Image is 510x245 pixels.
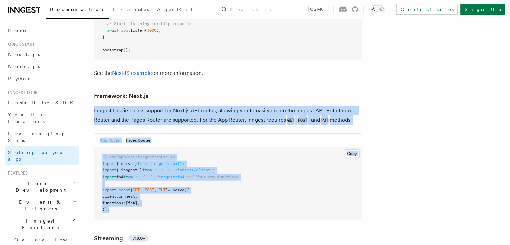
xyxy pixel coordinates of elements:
[132,236,145,241] span: v1.8.0+
[8,100,77,105] span: Install the SDK
[102,168,116,173] span: import
[187,175,189,179] span: ;
[123,201,126,205] span: :
[309,6,324,13] kbd: Ctrl+K
[5,199,73,212] span: Events & Triggers
[369,5,385,13] button: Toggle dark mode
[189,175,238,179] span: // Your own functions
[94,234,149,243] a: Streamingv1.8.0+
[460,4,505,15] a: Sign Up
[8,76,33,81] span: Python
[102,35,105,39] span: }
[157,7,192,12] span: AgentKit
[112,70,152,76] a: NestJS example
[5,48,79,60] a: Next.js
[396,4,458,15] a: Contact sales
[173,188,184,192] span: serve
[123,48,130,52] span: ();
[102,175,116,179] span: import
[50,7,105,12] span: Documentation
[46,2,109,19] a: Documentation
[159,188,166,192] span: PUT
[8,52,40,57] span: Next.js
[286,118,295,124] code: GET
[8,64,40,69] span: Node.js
[5,109,79,128] a: Your first Functions
[149,161,182,166] span: "inngest/next"
[5,196,79,215] button: Events & Triggers
[107,28,119,33] span: await
[153,2,196,18] a: AgentKit
[102,188,116,192] span: export
[166,188,168,192] span: }
[145,28,147,33] span: (
[8,150,66,162] span: Setting up your app
[116,194,119,199] span: :
[147,28,156,33] span: 3000
[137,201,140,205] span: ,
[126,134,150,147] button: Pages Router
[5,177,79,196] button: Local Development
[102,201,123,205] span: functions
[5,128,79,146] a: Leveraging Steps
[128,28,145,33] span: .listen
[142,168,152,173] span: from
[320,118,329,124] code: PUT
[130,188,133,192] span: {
[94,106,362,125] p: Inngest has first class support for Next.js API routes, allowing you to easily create the Inngest...
[5,146,79,165] a: Setting up your app
[116,168,142,173] span: { inngest }
[8,131,65,143] span: Leveraging Steps
[100,134,121,147] button: App Router
[102,155,175,159] span: // src/app/api/inngest/route.ts
[184,188,189,192] span: ({
[5,90,38,95] span: Inngest tour
[145,188,154,192] span: POST
[102,161,116,166] span: import
[14,237,83,242] span: Overview
[5,24,79,36] a: Home
[344,149,360,158] button: Copy
[113,7,149,12] span: Examples
[297,118,308,124] code: POST
[107,21,191,26] span: // Start listening for http requests
[8,27,27,34] span: Home
[218,4,328,15] button: Search...Ctrl+K
[123,175,133,179] span: from
[102,207,109,212] span: });
[119,194,135,199] span: inngest
[116,175,123,179] span: fnA
[5,60,79,72] a: Node.js
[94,68,362,78] p: See the for more information.
[135,175,187,179] span: "../../../inngest/fnA"
[121,28,128,33] span: app
[116,161,137,166] span: { serve }
[5,72,79,85] a: Python
[154,188,156,192] span: ,
[102,194,116,199] span: client
[182,161,184,166] span: ;
[5,170,28,176] span: Features
[135,194,137,199] span: ,
[5,97,79,109] a: Install the SDK
[126,201,137,205] span: [fnA]
[119,188,130,192] span: const
[133,188,140,192] span: GET
[5,180,73,193] span: Local Development
[5,215,79,234] button: Inngest Functions
[213,168,215,173] span: ;
[5,42,35,47] span: Quick start
[168,188,170,192] span: =
[102,48,123,52] span: bootstrap
[5,217,72,231] span: Inngest Functions
[109,2,153,18] a: Examples
[140,188,142,192] span: ,
[154,168,213,173] span: "../../../inngest/client"
[137,161,147,166] span: from
[8,112,48,124] span: Your first Functions
[94,91,148,101] a: Framework: Next.js
[156,28,161,33] span: );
